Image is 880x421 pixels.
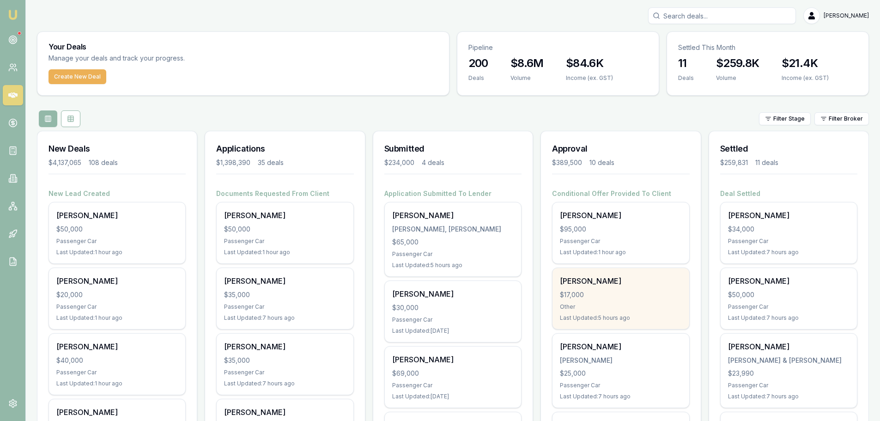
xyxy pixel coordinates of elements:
div: Last Updated: [DATE] [392,393,514,400]
div: $34,000 [728,225,850,234]
h3: Settled [720,142,857,155]
div: [PERSON_NAME] & [PERSON_NAME] [728,356,850,365]
div: Last Updated: 1 hour ago [56,249,178,256]
h3: $8.6M [510,56,544,71]
div: Last Updated: 1 hour ago [224,249,346,256]
div: $234,000 [384,158,414,167]
h3: 11 [678,56,694,71]
div: Passenger Car [728,238,850,245]
p: Pipeline [468,43,648,52]
div: $20,000 [56,290,178,299]
div: $35,000 [224,290,346,299]
div: Income (ex. GST) [566,74,613,82]
div: $17,000 [560,290,681,299]
div: $35,000 [224,356,346,365]
div: Passenger Car [56,238,178,245]
h3: Your Deals [49,43,438,50]
h4: New Lead Created [49,189,186,198]
div: Last Updated: 5 hours ago [560,314,681,322]
div: Deals [468,74,488,82]
div: [PERSON_NAME] [392,288,514,299]
div: Last Updated: 7 hours ago [728,249,850,256]
h3: $21.4K [782,56,829,71]
div: Last Updated: 1 hour ago [56,380,178,387]
div: Last Updated: 5 hours ago [392,262,514,269]
h3: 200 [468,56,488,71]
div: Last Updated: 1 hour ago [560,249,681,256]
div: Passenger Car [560,382,681,389]
div: $30,000 [392,303,514,312]
button: Create New Deal [49,69,106,84]
div: 10 deals [589,158,614,167]
div: Passenger Car [560,238,681,245]
h3: Submitted [384,142,522,155]
div: Passenger Car [56,303,178,311]
div: Passenger Car [392,250,514,258]
div: Passenger Car [392,382,514,389]
div: [PERSON_NAME], [PERSON_NAME] [392,225,514,234]
div: Volume [716,74,759,82]
div: $50,000 [56,225,178,234]
div: [PERSON_NAME] [728,275,850,287]
h4: Conditional Offer Provided To Client [552,189,689,198]
div: 108 deals [89,158,118,167]
div: Passenger Car [392,316,514,323]
div: [PERSON_NAME] [728,210,850,221]
div: Passenger Car [224,238,346,245]
h3: $259.8K [716,56,759,71]
div: [PERSON_NAME] [560,275,681,287]
div: $65,000 [392,238,514,247]
div: Passenger Car [728,382,850,389]
div: Income (ex. GST) [782,74,829,82]
span: Filter Stage [773,115,805,122]
span: Filter Broker [829,115,863,122]
div: $95,000 [560,225,681,234]
div: Passenger Car [224,303,346,311]
div: [PERSON_NAME] [560,210,681,221]
img: emu-icon-u.png [7,9,18,20]
div: Last Updated: 7 hours ago [728,314,850,322]
div: [PERSON_NAME] [560,341,681,352]
p: Manage your deals and track your progress. [49,53,285,64]
h3: New Deals [49,142,186,155]
div: 35 deals [258,158,284,167]
h4: Documents Requested From Client [216,189,353,198]
button: Filter Broker [814,112,869,125]
div: [PERSON_NAME] [224,275,346,287]
div: [PERSON_NAME] [392,354,514,365]
div: Passenger Car [224,369,346,376]
input: Search deals [648,7,796,24]
button: Filter Stage [759,112,811,125]
h4: Application Submitted To Lender [384,189,522,198]
span: [PERSON_NAME] [824,12,869,19]
div: [PERSON_NAME] [392,210,514,221]
div: $259,831 [720,158,748,167]
p: Settled This Month [678,43,857,52]
div: Passenger Car [56,369,178,376]
div: Last Updated: 7 hours ago [728,393,850,400]
div: Last Updated: 7 hours ago [560,393,681,400]
div: [PERSON_NAME] [728,341,850,352]
h3: Approval [552,142,689,155]
div: $4,137,065 [49,158,81,167]
div: Last Updated: 1 hour ago [56,314,178,322]
div: $1,398,390 [216,158,250,167]
div: 4 deals [422,158,444,167]
div: [PERSON_NAME] [224,210,346,221]
div: [PERSON_NAME] [56,407,178,418]
div: [PERSON_NAME] [56,210,178,221]
h4: Deal Settled [720,189,857,198]
div: Last Updated: 7 hours ago [224,314,346,322]
div: [PERSON_NAME] [56,341,178,352]
div: Volume [510,74,544,82]
div: [PERSON_NAME] [224,341,346,352]
div: Other [560,303,681,311]
div: $25,000 [560,369,681,378]
div: [PERSON_NAME] [56,275,178,287]
div: $23,990 [728,369,850,378]
div: $40,000 [56,356,178,365]
h3: Applications [216,142,353,155]
div: $69,000 [392,369,514,378]
div: 11 deals [755,158,778,167]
